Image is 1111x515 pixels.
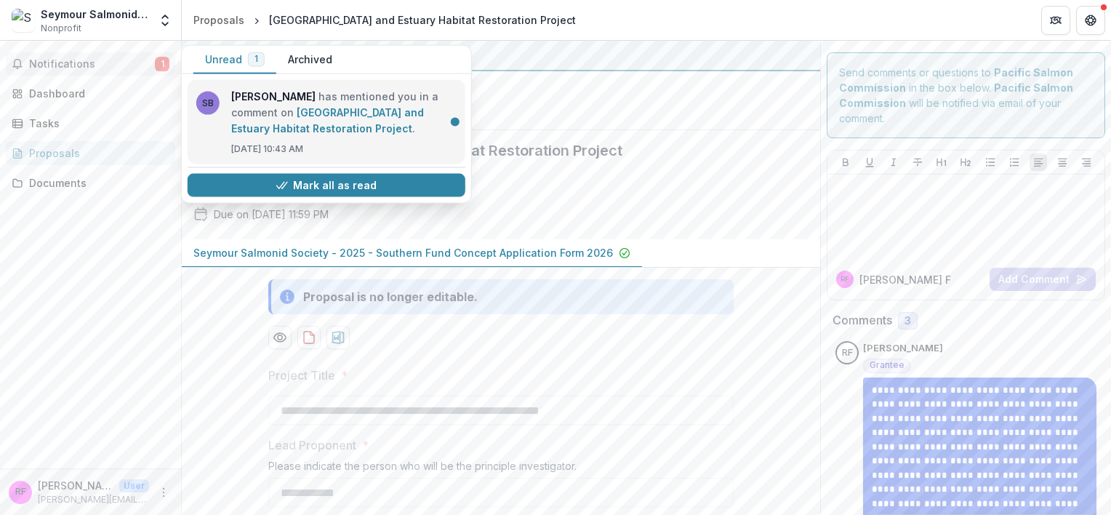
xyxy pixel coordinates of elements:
div: Reece Fowler [15,487,26,497]
div: Proposal is no longer editable. [303,288,478,306]
span: Grantee [870,360,905,370]
p: has mentioned you in a comment on . [231,89,457,137]
button: More [155,484,172,501]
button: Underline [861,153,878,171]
div: Reece Fowler [841,276,849,283]
p: Due on [DATE] 11:59 PM [214,207,329,222]
img: Seymour Salmonid Society [12,9,35,32]
button: Ordered List [1006,153,1023,171]
a: Proposals [6,141,175,165]
p: [PERSON_NAME] [863,341,943,356]
span: 1 [155,57,169,71]
button: Get Help [1076,6,1105,35]
p: Lead Proponent [268,436,356,454]
button: Open entity switcher [155,6,175,35]
button: Italicize [885,153,902,171]
a: Dashboard [6,81,175,105]
div: Please indicate the person who will be the principle investigator. [268,460,734,478]
button: Heading 2 [957,153,974,171]
p: [PERSON_NAME] F [859,272,951,287]
button: Heading 1 [933,153,950,171]
div: Send comments or questions to in the box below. will be notified via email of your comment. [827,52,1105,138]
button: Unread [193,46,276,74]
button: Bullet List [982,153,999,171]
p: User [119,479,149,492]
div: Pacific Salmon Commission [193,47,809,64]
button: download-proposal [326,326,350,349]
span: Notifications [29,58,155,71]
div: Dashboard [29,86,164,101]
button: Strike [909,153,926,171]
p: Project Title [268,367,335,384]
button: Align Left [1030,153,1047,171]
button: Mark all as read [188,174,465,197]
p: Seymour Salmonid Society - 2025 - Southern Fund Concept Application Form 2026 [193,245,613,260]
button: Bold [837,153,854,171]
button: Align Right [1078,153,1095,171]
span: 3 [905,315,911,327]
div: Seymour Salmonid Society [41,7,149,22]
button: Align Center [1054,153,1071,171]
div: Tasks [29,116,164,131]
a: Documents [6,171,175,195]
a: Proposals [188,9,250,31]
div: [GEOGRAPHIC_DATA] and Estuary Habitat Restoration Project [269,12,576,28]
button: Add Comment [990,268,1096,291]
button: Archived [276,46,344,74]
button: Preview 13387d89-7b31-443b-bbfa-cb1b02284e6e-0.pdf [268,326,292,349]
nav: breadcrumb [188,9,582,31]
button: download-proposal [297,326,321,349]
span: Nonprofit [41,22,81,35]
div: Reece Fowler [842,348,853,358]
h2: Comments [833,314,892,327]
div: Proposals [193,12,244,28]
div: Documents [29,175,164,191]
p: [PERSON_NAME][EMAIL_ADDRESS][DOMAIN_NAME] [38,493,149,506]
p: [PERSON_NAME] [38,478,113,493]
a: [GEOGRAPHIC_DATA] and Estuary Habitat Restoration Project [231,106,424,135]
button: Partners [1041,6,1070,35]
button: Notifications1 [6,52,175,76]
a: Tasks [6,111,175,135]
span: 1 [254,54,258,64]
div: Proposals [29,145,164,161]
h2: [GEOGRAPHIC_DATA] and Estuary Habitat Restoration Project [193,142,785,159]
